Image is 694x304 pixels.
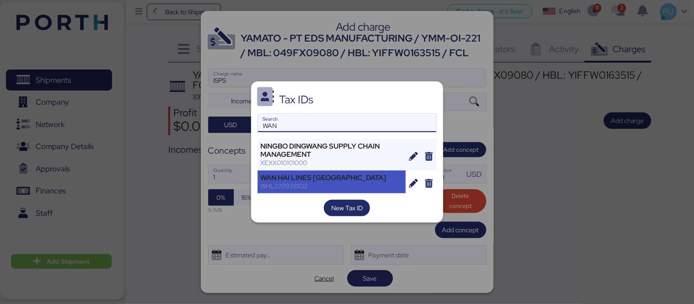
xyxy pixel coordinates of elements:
div: NINGBO DINGWANG SUPPLY CHAIN MANAGEMENT [261,142,403,159]
div: Tax IDs [279,96,313,104]
div: XEXX010101000 [261,159,403,167]
button: New Tax ID [324,200,370,216]
span: New Tax ID [331,203,363,213]
input: Search [258,114,436,132]
div: WHL2209281Q2 [261,182,403,190]
div: WAN HAI LINES [GEOGRAPHIC_DATA] [261,174,403,182]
